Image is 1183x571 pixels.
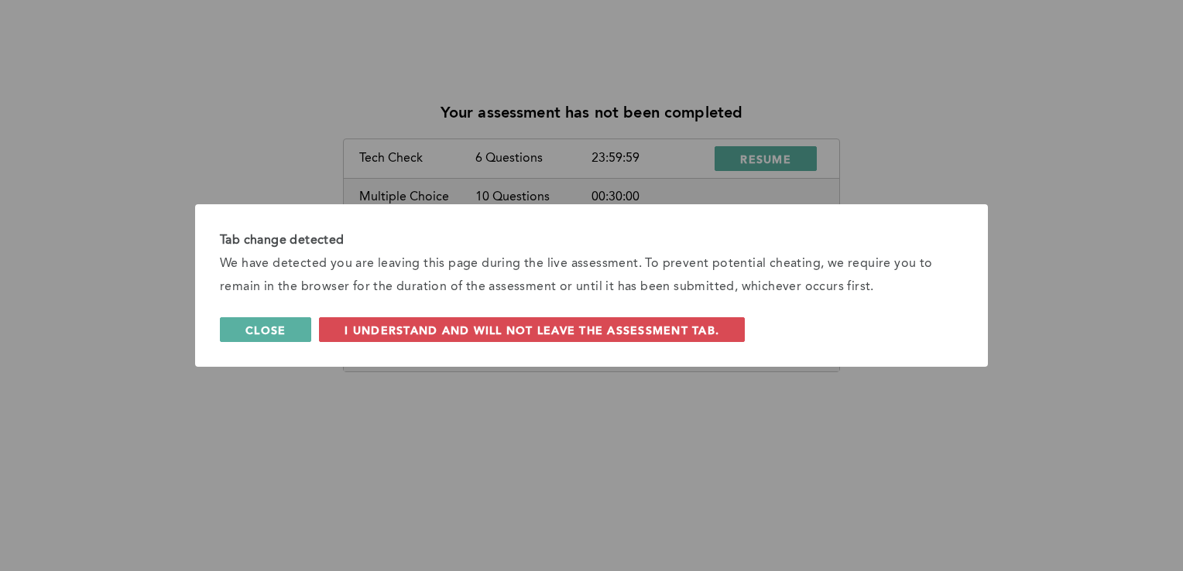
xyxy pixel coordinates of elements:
[245,323,286,337] span: Close
[220,317,311,342] button: Close
[220,229,963,252] div: Tab change detected
[220,252,963,299] div: We have detected you are leaving this page during the live assessment. To prevent potential cheat...
[319,317,745,342] button: I understand and will not leave the assessment tab.
[345,323,719,337] span: I understand and will not leave the assessment tab.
